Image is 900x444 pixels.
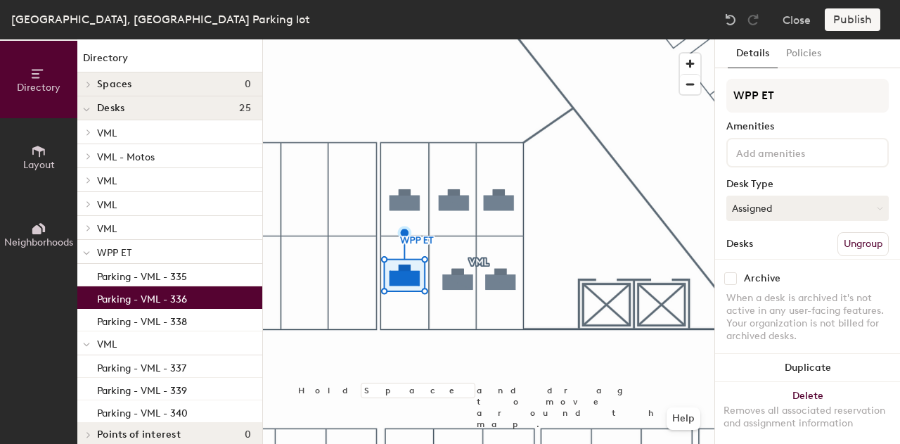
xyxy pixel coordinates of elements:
[726,292,889,343] div: When a desk is archived it's not active in any user-facing features. Your organization is not bil...
[97,127,117,139] span: VML
[724,13,738,27] img: Undo
[23,159,55,171] span: Layout
[245,79,251,90] span: 0
[667,407,700,430] button: Help
[837,232,889,256] button: Ungroup
[726,121,889,132] div: Amenities
[97,103,124,114] span: Desks
[97,381,187,397] p: Parking - VML - 339
[726,196,889,221] button: Assigned
[97,247,131,259] span: WPP ET
[728,39,778,68] button: Details
[97,403,188,419] p: Parking - VML - 340
[97,175,117,187] span: VML
[97,358,186,374] p: Parking - VML - 337
[245,429,251,440] span: 0
[97,289,187,305] p: Parking - VML - 336
[97,267,187,283] p: Parking - VML - 335
[97,429,181,440] span: Points of interest
[726,179,889,190] div: Desk Type
[97,312,187,328] p: Parking - VML - 338
[4,236,73,248] span: Neighborhoods
[97,338,117,350] span: VML
[11,11,310,28] div: [GEOGRAPHIC_DATA], [GEOGRAPHIC_DATA] Parking lot
[744,273,780,284] div: Archive
[724,405,892,430] div: Removes all associated reservation and assignment information
[733,144,860,160] input: Add amenities
[77,51,262,72] h1: Directory
[97,223,117,235] span: VML
[97,151,155,163] span: VML - Motos
[17,82,60,94] span: Directory
[715,382,900,444] button: DeleteRemoves all associated reservation and assignment information
[746,13,760,27] img: Redo
[715,354,900,382] button: Duplicate
[239,103,251,114] span: 25
[726,239,753,250] div: Desks
[97,79,132,90] span: Spaces
[783,8,811,31] button: Close
[97,199,117,211] span: VML
[778,39,830,68] button: Policies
